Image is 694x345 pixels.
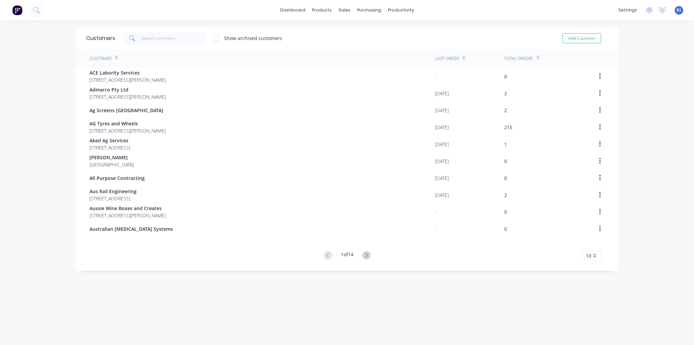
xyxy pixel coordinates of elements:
button: Add Customer [563,33,601,43]
span: [STREET_ADDRESS] [89,195,137,202]
span: BS [676,7,681,13]
div: [DATE] [435,141,449,148]
div: - [435,73,437,80]
span: [STREET_ADDRESS] [89,144,130,151]
span: Ag Screens [GEOGRAPHIC_DATA] [89,107,163,114]
span: Aussie Wine Boxes and Creates [89,205,166,212]
span: ACE Labority Services [89,69,166,76]
div: Customer [89,56,111,62]
div: 1 of 14 [341,251,353,261]
div: Last Order [435,56,459,62]
div: 0 [504,208,507,216]
span: [GEOGRAPHIC_DATA] [89,161,134,168]
span: [PERSON_NAME] [89,154,134,161]
div: 0 [504,158,507,165]
span: AG Tyres and Wheels [89,120,166,127]
div: Customers [86,34,115,42]
div: [DATE] [435,175,449,182]
div: [DATE] [435,158,449,165]
span: Aus Rail Engineering [89,188,137,195]
span: [STREET_ADDRESS][PERSON_NAME] [89,93,166,100]
div: - [435,225,437,232]
div: settings [615,5,640,15]
div: 2 [504,90,507,97]
a: dashboard [277,5,309,15]
img: Factory [12,5,22,15]
div: 0 [504,225,507,232]
span: Admarco Pty Ltd [89,86,166,93]
div: [DATE] [435,90,449,97]
span: [STREET_ADDRESS][PERSON_NAME] [89,212,166,219]
span: [STREET_ADDRESS][PERSON_NAME] [89,76,166,83]
div: products [309,5,335,15]
div: Show archived customers [224,35,282,42]
div: [DATE] [435,124,449,131]
div: [DATE] [435,107,449,114]
div: Total Orders [504,56,533,62]
div: purchasing [354,5,385,15]
div: 0 [504,175,507,182]
span: All Purpose Contracting [89,175,145,182]
span: [STREET_ADDRESS][PERSON_NAME] [89,127,166,134]
div: productivity [385,5,417,15]
span: 10 [586,252,591,259]
div: 1 [504,141,507,148]
div: - [435,208,437,216]
div: 2 [504,107,507,114]
div: 2 [504,191,507,199]
div: 215 [504,124,512,131]
span: Aked Ag Services [89,137,130,144]
input: Search customers... [141,32,207,45]
div: 0 [504,73,507,80]
div: [DATE] [435,191,449,199]
div: sales [335,5,354,15]
span: Australian [MEDICAL_DATA] Systems [89,225,173,232]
